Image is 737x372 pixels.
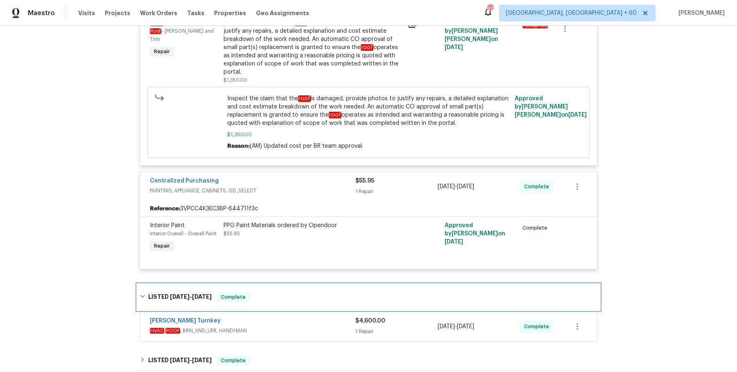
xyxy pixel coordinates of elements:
span: Complete [217,356,249,365]
span: PAINTING, APPLIANCE, CABINETS, OD_SELECT [150,187,355,195]
span: - [PERSON_NAME] and Trim [150,29,214,42]
span: Complete [524,183,552,191]
span: Geo Assignments [256,9,309,17]
span: Tasks [187,10,204,16]
span: Repair [151,47,173,56]
em: roof [361,44,373,51]
div: 612 [487,5,493,13]
span: [DATE] [568,112,587,118]
span: [DATE] [457,324,474,329]
h6: LISTED [148,292,212,302]
span: [DATE] [445,239,463,245]
span: Approved by [PERSON_NAME] [PERSON_NAME] on [515,96,587,118]
span: Complete [524,322,552,331]
div: LISTED [DATE]-[DATE]Complete [137,351,600,370]
span: - [438,322,474,331]
span: , , BRN_AND_LRR, HANDYMAN [150,327,355,335]
h6: LISTED [148,356,212,365]
span: Projects [105,9,130,17]
span: Properties [214,9,246,17]
span: $1,350.00 [227,131,510,139]
span: [DATE] [170,294,190,300]
span: $55.95 [355,178,374,184]
em: roof [298,95,311,102]
span: Complete [522,224,551,232]
span: Interior Paint [150,223,185,228]
div: Inspect the claim that the is damaged, provide photos to justify any repairs, a detailed explanat... [224,19,403,76]
span: [DATE] [457,184,474,189]
span: - [170,294,212,300]
span: Maestro [28,9,55,17]
span: [DATE] [438,184,455,189]
span: Work Orders [140,9,177,17]
em: Roof [150,28,161,34]
em: ROOF [165,328,180,334]
em: roof [329,112,341,118]
div: 1 Repair [355,327,438,336]
span: [DATE] [445,45,463,50]
span: $4,600.00 [355,318,385,324]
span: (AM) Updated cost per BR team approval. [250,143,363,149]
span: [DATE] [192,294,212,300]
span: Approved by [PERSON_NAME] on [445,223,505,245]
span: $55.95 [224,231,240,236]
span: - [438,183,474,191]
span: [DATE] [192,357,212,363]
em: HVAC [150,328,164,334]
span: $1,350.00 [224,78,247,83]
span: Interior Overall - Overall Paint [150,231,217,236]
span: Inspect the claim that the is damaged, provide photos to justify any repairs, a detailed explanat... [227,95,510,127]
span: Reason: [227,143,250,149]
div: PPG Paint Materials ordered by Opendoor [224,221,403,230]
div: 1 Repair [355,187,438,196]
span: [PERSON_NAME] [675,9,725,17]
span: - [170,357,212,363]
span: Repair [151,242,173,250]
span: Complete [217,293,249,301]
span: [DATE] [438,324,455,329]
span: [GEOGRAPHIC_DATA], [GEOGRAPHIC_DATA] + 60 [506,9,637,17]
a: Centralized Purchasing [150,178,219,184]
span: Visits [78,9,95,17]
div: LISTED [DATE]-[DATE]Complete [137,284,600,310]
div: 3VPCC4K3EC3BP-644711f3c [140,201,597,216]
b: Reference: [150,205,180,213]
a: [PERSON_NAME] Turnkey [150,318,221,324]
span: [DATE] [170,357,190,363]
